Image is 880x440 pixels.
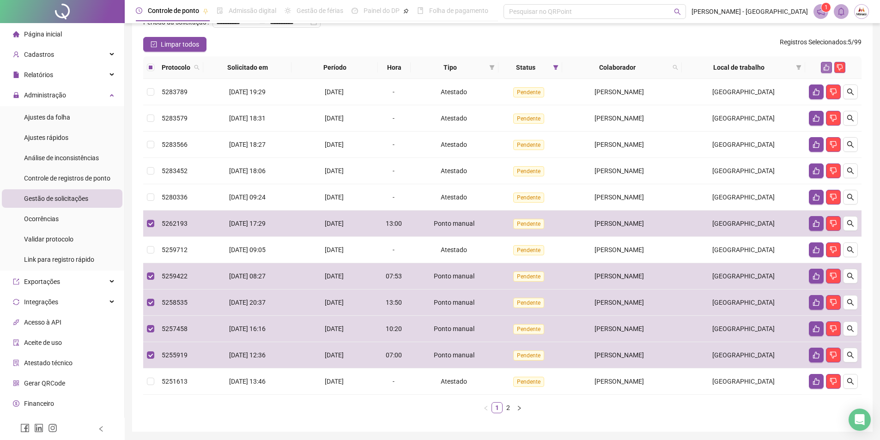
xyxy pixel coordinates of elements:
span: Registros Selecionados [780,38,846,46]
span: filter [794,60,803,74]
span: [DATE] 12:36 [229,351,266,359]
span: check-square [151,41,157,48]
span: 5280336 [162,193,188,201]
span: [PERSON_NAME] [595,88,644,96]
span: api [13,319,19,325]
span: search [847,299,854,306]
span: filter [487,60,497,74]
span: Financeiro [24,400,54,407]
span: [DATE] [325,220,344,227]
span: 5283579 [162,115,188,122]
span: [DATE] 09:24 [229,193,266,201]
span: Ajustes da folha [24,114,70,121]
span: Atestado técnico [24,359,73,367]
td: [GEOGRAPHIC_DATA] [682,158,805,184]
span: Gestão de férias [297,7,343,14]
span: Folha de pagamento [429,7,488,14]
span: lock [13,92,19,98]
span: 5283452 [162,167,188,175]
th: Solicitado em [203,56,291,79]
span: Link para registro rápido [24,256,94,263]
span: Cadastros [24,51,54,58]
span: Atestado [441,378,467,385]
span: 5257458 [162,325,188,332]
span: [DATE] 20:37 [229,299,266,306]
span: audit [13,339,19,346]
span: [DATE] [325,272,344,280]
span: 5283789 [162,88,188,96]
span: file [13,72,19,78]
span: [DATE] [325,378,344,385]
span: [DATE] 19:29 [229,88,266,96]
button: left [480,402,492,413]
td: [GEOGRAPHIC_DATA] [682,184,805,211]
span: dislike [830,378,837,385]
span: Pendente [513,140,544,150]
span: notification [817,7,825,16]
li: 2 [503,402,514,413]
span: 07:53 [386,272,402,280]
span: dislike [830,272,837,280]
span: search [847,88,854,96]
sup: 1 [821,3,831,12]
span: search [847,141,854,148]
span: 13:50 [386,299,402,306]
span: 5258535 [162,299,188,306]
span: Pendente [513,166,544,176]
span: Relatórios [24,71,53,78]
span: Tipo [414,62,486,72]
span: [DATE] 13:46 [229,378,266,385]
span: file-done [217,7,223,14]
span: Atestado [441,193,467,201]
span: [DATE] [325,88,344,96]
span: [DATE] [325,351,344,359]
span: search [671,60,680,74]
span: Pendente [513,298,544,308]
span: book [417,7,424,14]
span: right [516,405,522,411]
span: [PERSON_NAME] [595,167,644,175]
span: [DATE] [325,246,344,253]
span: like [813,220,820,227]
span: Atestado [441,246,467,253]
span: bell [837,7,845,16]
span: left [98,426,104,432]
span: Pendente [513,245,544,255]
div: Open Intercom Messenger [849,409,871,431]
span: Integrações [24,298,58,306]
td: [GEOGRAPHIC_DATA] [682,368,805,395]
span: [DATE] [325,115,344,122]
span: 07:00 [386,351,402,359]
li: Página anterior [480,402,492,413]
img: 55457 [855,5,868,18]
span: [PERSON_NAME] [595,220,644,227]
span: sync [13,299,19,305]
span: [PERSON_NAME] [595,299,644,306]
span: Atestado [441,88,467,96]
span: like [813,246,820,253]
span: like [813,378,820,385]
span: Pendente [513,377,544,387]
span: qrcode [13,380,19,386]
span: Ponto manual [434,299,474,306]
span: Atestado [441,141,467,148]
span: 5262193 [162,220,188,227]
span: Protocolo [162,62,190,72]
span: search [847,167,854,175]
span: like [813,325,820,332]
span: search [847,272,854,280]
span: dislike [830,193,837,201]
th: Hora [378,56,411,79]
span: [DATE] [325,193,344,201]
span: filter [551,60,560,74]
span: dislike [830,246,837,253]
span: - [393,141,394,148]
span: Pendente [513,350,544,361]
a: 1 [492,403,502,413]
span: : 5 / 99 [780,37,862,52]
span: Admissão digital [229,7,276,14]
button: Limpar todos [143,37,206,52]
span: dislike [830,167,837,175]
span: - [393,378,394,385]
td: [GEOGRAPHIC_DATA] [682,342,805,368]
